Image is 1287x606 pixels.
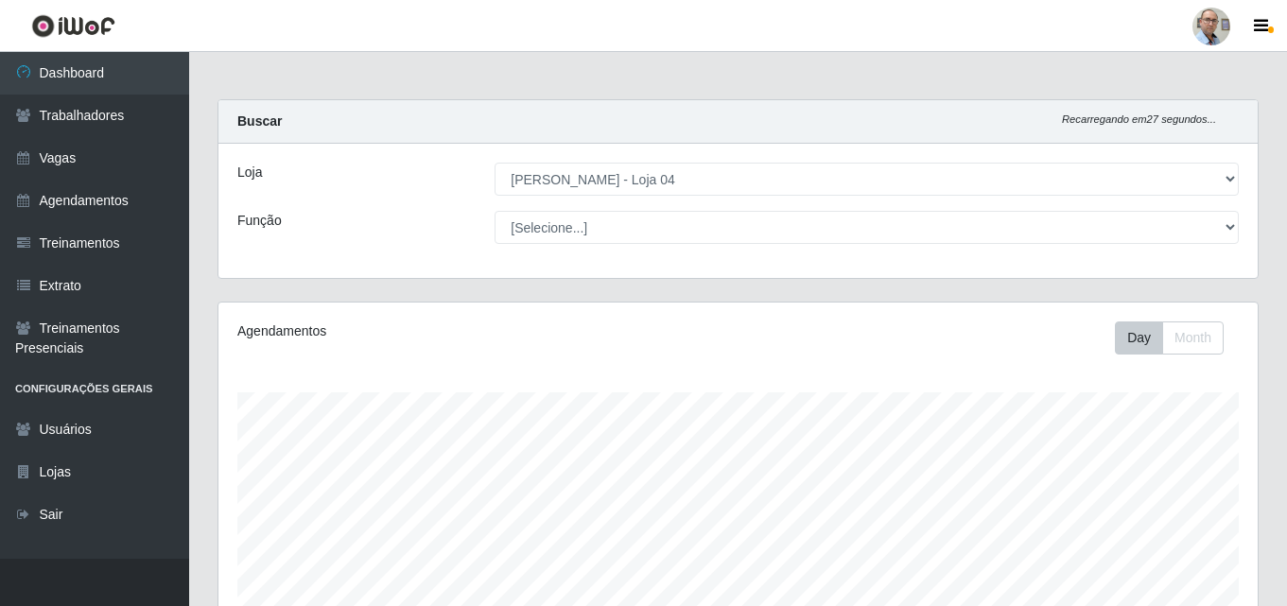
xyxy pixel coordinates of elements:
[1062,113,1216,125] i: Recarregando em 27 segundos...
[237,163,262,182] label: Loja
[1162,321,1224,355] button: Month
[1115,321,1163,355] button: Day
[1115,321,1239,355] div: Toolbar with button groups
[237,321,638,341] div: Agendamentos
[237,113,282,129] strong: Buscar
[31,14,115,38] img: CoreUI Logo
[237,211,282,231] label: Função
[1115,321,1224,355] div: First group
